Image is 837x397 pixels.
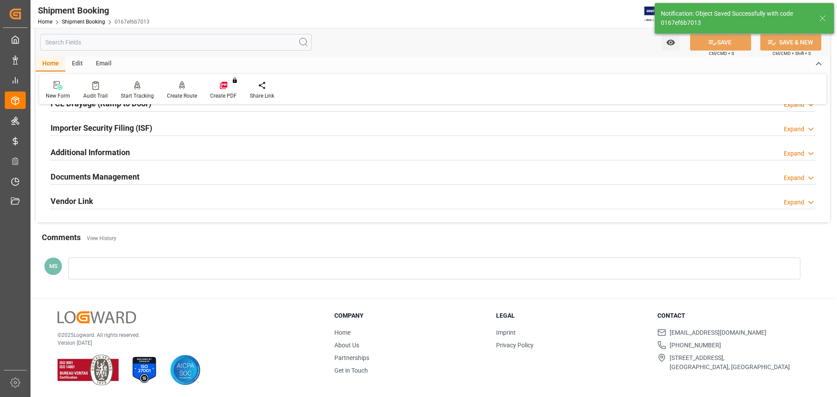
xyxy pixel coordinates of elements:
a: Partnerships [334,354,369,361]
a: View History [87,235,116,241]
h2: Vendor Link [51,195,93,207]
input: Search Fields [40,34,312,51]
div: Expand [784,125,804,134]
div: Shipment Booking [38,4,150,17]
div: Home [36,57,65,71]
span: [EMAIL_ADDRESS][DOMAIN_NAME] [670,328,766,337]
span: MS [49,263,58,269]
span: [STREET_ADDRESS], [GEOGRAPHIC_DATA], [GEOGRAPHIC_DATA] [670,353,790,372]
button: SAVE [690,34,751,51]
h2: Comments [42,231,81,243]
h2: Additional Information [51,146,130,158]
a: Get in Touch [334,367,368,374]
img: Exertis%20JAM%20-%20Email%20Logo.jpg_1722504956.jpg [644,7,674,22]
div: Expand [784,149,804,158]
img: Logward Logo [58,311,136,324]
a: Shipment Booking [62,19,105,25]
a: Privacy Policy [496,342,534,349]
div: Expand [784,173,804,183]
div: Expand [784,198,804,207]
button: SAVE & NEW [760,34,821,51]
span: [PHONE_NUMBER] [670,341,721,350]
a: Imprint [496,329,516,336]
a: Home [334,329,350,336]
div: Start Tracking [121,92,154,100]
h2: Documents Management [51,171,139,183]
a: About Us [334,342,359,349]
div: Email [89,57,118,71]
div: Create Route [167,92,197,100]
img: ISO 27001 Certification [129,355,160,385]
p: © 2025 Logward. All rights reserved. [58,331,313,339]
div: Expand [784,100,804,109]
img: AICPA SOC [170,355,201,385]
div: Audit Trail [83,92,108,100]
div: Share Link [250,92,274,100]
a: Home [38,19,52,25]
div: New Form [46,92,70,100]
h3: Legal [496,311,647,320]
div: Edit [65,57,89,71]
div: Notification: Object Saved Successfully with code 0167ef6b7013 [661,9,811,27]
button: open menu [662,34,680,51]
h2: Importer Security Filing (ISF) [51,122,152,134]
h3: Contact [657,311,808,320]
span: Ctrl/CMD + S [709,50,734,57]
h3: Company [334,311,485,320]
p: Version [DATE] [58,339,313,347]
img: ISO 9001 & ISO 14001 Certification [58,355,119,385]
span: Ctrl/CMD + Shift + S [772,50,811,57]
